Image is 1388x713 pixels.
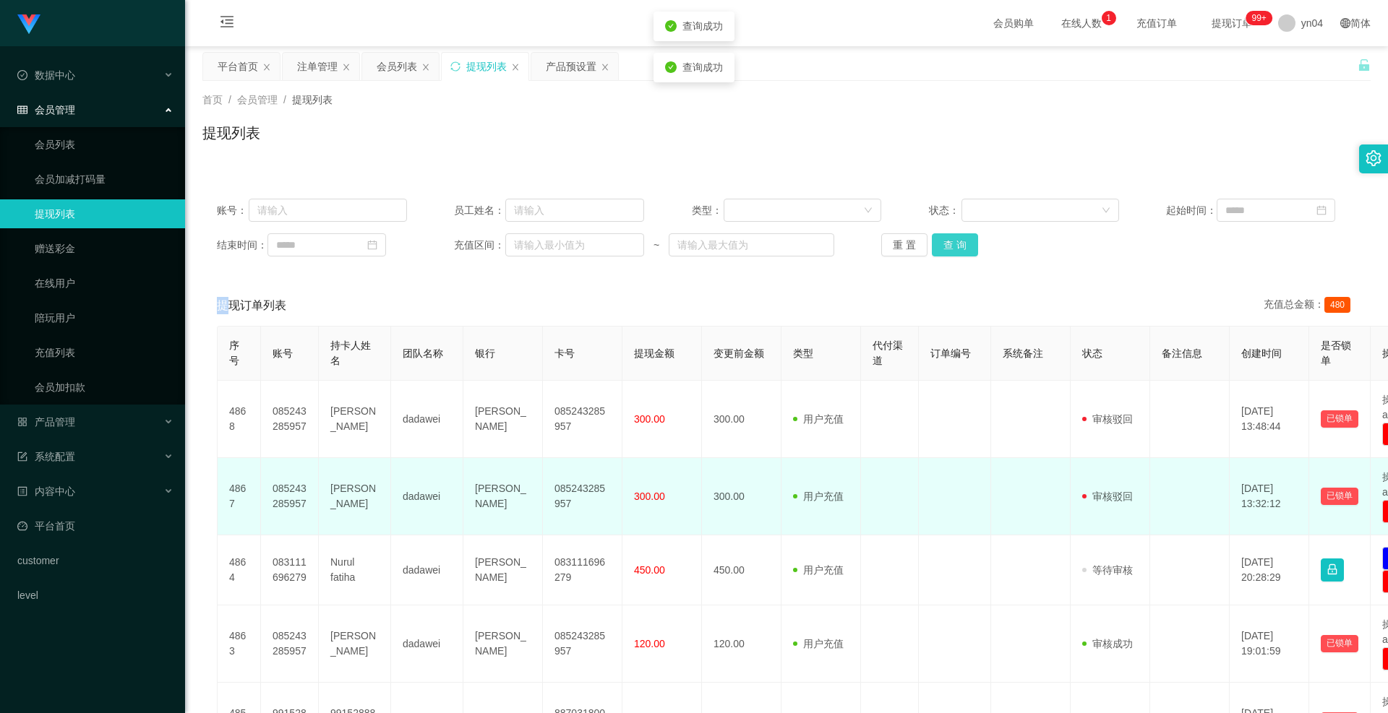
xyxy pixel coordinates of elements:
[1321,488,1358,505] button: 已锁单
[702,381,781,458] td: 300.00
[367,240,377,250] i: 图标: calendar
[543,535,622,605] td: 083111696279
[202,122,260,144] h1: 提现列表
[330,340,371,366] span: 持卡人姓名
[218,53,258,80] div: 平台首页
[1340,18,1350,28] i: 图标: global
[17,416,75,428] span: 产品管理
[1241,347,1282,359] span: 创建时间
[793,638,844,649] span: 用户充值
[793,491,844,502] span: 用户充值
[669,233,834,256] input: 请输入最大值为
[543,381,622,458] td: 085243285957
[17,69,75,81] span: 数据中心
[702,605,781,683] td: 120.00
[873,340,903,366] span: 代付渠道
[249,199,407,222] input: 请输入
[1054,18,1109,28] span: 在线人数
[1321,340,1351,366] span: 是否锁单
[319,381,391,458] td: [PERSON_NAME]
[237,94,278,105] span: 会员管理
[35,338,173,367] a: 充值列表
[261,535,319,605] td: 083111696279
[546,53,596,80] div: 产品预设置
[475,347,495,359] span: 银行
[543,605,622,683] td: 085243285957
[403,347,443,359] span: 团队名称
[377,53,417,80] div: 会员列表
[682,20,723,32] span: 查询成功
[702,535,781,605] td: 450.00
[932,233,978,256] button: 查 询
[292,94,333,105] span: 提现列表
[864,206,873,216] i: 图标: down
[202,1,252,47] i: 图标: menu-fold
[929,203,961,218] span: 状态：
[634,347,674,359] span: 提现金额
[261,381,319,458] td: 085243285957
[17,581,173,610] a: level
[1082,347,1102,359] span: 状态
[1321,558,1344,582] button: 图标: lock
[273,347,293,359] span: 账号
[1230,535,1309,605] td: [DATE] 20:28:29
[261,458,319,535] td: 085243285957
[714,347,764,359] span: 变更前金额
[1366,150,1381,166] i: 图标: setting
[283,94,286,105] span: /
[554,347,575,359] span: 卡号
[17,70,27,80] i: 图标: check-circle-o
[17,14,40,35] img: logo.9652507e.png
[450,61,460,72] i: 图标: sync
[202,94,223,105] span: 首页
[466,53,507,80] div: 提现列表
[1129,18,1184,28] span: 充值订单
[1230,381,1309,458] td: [DATE] 13:48:44
[692,203,724,218] span: 类型：
[35,165,173,194] a: 会员加减打码量
[319,535,391,605] td: Nurul fatiha
[702,458,781,535] td: 300.00
[342,63,351,72] i: 图标: close
[319,605,391,683] td: [PERSON_NAME]
[644,238,669,253] span: ~
[463,381,543,458] td: [PERSON_NAME]
[793,564,844,576] span: 用户充值
[421,63,430,72] i: 图标: close
[1082,491,1133,502] span: 审核驳回
[35,373,173,402] a: 会员加扣款
[1321,635,1358,652] button: 已锁单
[261,605,319,683] td: 085243285957
[217,297,286,314] span: 提现订单列表
[505,233,644,256] input: 请输入最小值为
[297,53,338,80] div: 注单管理
[634,413,665,425] span: 300.00
[17,451,27,462] i: 图标: form
[218,535,261,605] td: 4864
[1082,638,1133,649] span: 审核成功
[1102,11,1116,25] sup: 1
[634,491,665,502] span: 300.00
[454,238,505,253] span: 充值区间：
[634,564,665,576] span: 450.00
[463,458,543,535] td: [PERSON_NAME]
[218,605,261,683] td: 4863
[793,347,813,359] span: 类型
[218,381,261,458] td: 4868
[543,458,622,535] td: 085243285957
[1106,11,1111,25] p: 1
[881,233,928,256] button: 重 置
[1162,347,1202,359] span: 备注信息
[17,105,27,115] i: 图标: table
[1230,458,1309,535] td: [DATE] 13:32:12
[391,605,463,683] td: dadawei
[1324,297,1350,313] span: 480
[1230,605,1309,683] td: [DATE] 19:01:59
[930,347,971,359] span: 订单编号
[217,238,267,253] span: 结束时间：
[454,203,505,218] span: 员工姓名：
[682,61,723,73] span: 查询成功
[511,63,520,72] i: 图标: close
[665,20,677,32] i: icon: check-circle
[1264,297,1356,314] div: 充值总金额：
